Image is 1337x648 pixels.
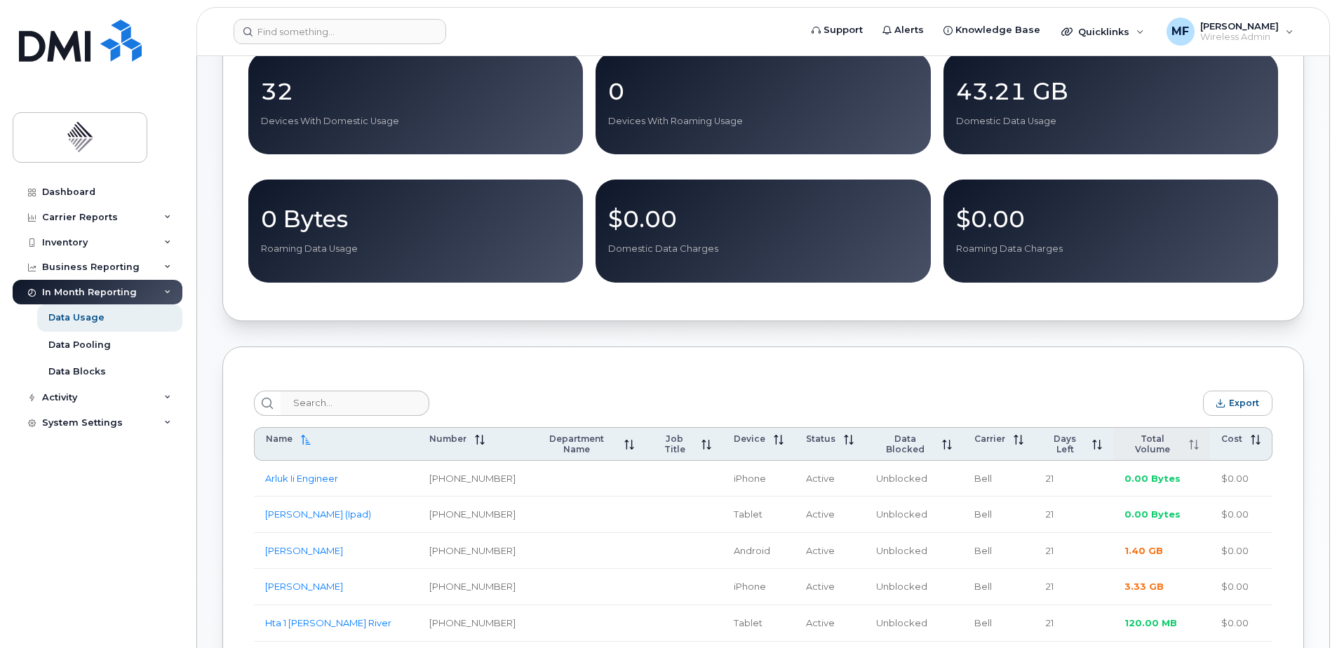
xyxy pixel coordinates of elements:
p: 0 [608,79,918,104]
p: Domestic Data Charges [608,243,918,255]
td: Unblocked [865,605,963,642]
td: iPhone [723,569,795,605]
td: [PHONE_NUMBER] [418,533,527,569]
td: $0.00 [1210,461,1272,497]
p: Devices With Domestic Usage [261,115,570,128]
td: 21 [1035,497,1113,533]
div: Quicklinks [1052,18,1154,46]
td: Unblocked [865,533,963,569]
input: Find something... [234,19,446,44]
a: Arluk Ii Engineer [265,473,338,484]
input: Search... [281,391,429,416]
span: 0.00 Bytes [1124,508,1181,520]
span: Total Volume [1124,433,1181,454]
td: Active [795,497,865,533]
td: 21 [1035,533,1113,569]
p: Devices With Roaming Usage [608,115,918,128]
span: Cost [1221,433,1242,444]
td: Bell [963,533,1035,569]
span: Job Title [657,433,693,454]
td: Active [795,533,865,569]
td: iPhone [723,461,795,497]
span: Wireless Admin [1200,32,1279,43]
span: Alerts [894,23,924,37]
td: Tablet [723,605,795,642]
span: Name [266,433,293,444]
td: Active [795,605,865,642]
p: Domestic Data Usage [956,115,1265,128]
span: 3.33 GB [1124,581,1164,592]
a: Support [802,16,873,44]
td: Tablet [723,497,795,533]
span: Data Blocked [876,433,934,454]
td: [PHONE_NUMBER] [418,461,527,497]
button: Export [1203,391,1272,416]
span: Quicklinks [1078,26,1129,37]
a: Alerts [873,16,934,44]
td: [PHONE_NUMBER] [418,569,527,605]
a: [PERSON_NAME] [265,545,343,556]
td: $0.00 [1210,569,1272,605]
td: [PHONE_NUMBER] [418,605,527,642]
p: 0 Bytes [261,206,570,231]
p: 32 [261,79,570,104]
span: Status [806,433,835,444]
a: [PERSON_NAME] [265,581,343,592]
td: Bell [963,569,1035,605]
td: Bell [963,461,1035,497]
td: [PHONE_NUMBER] [418,497,527,533]
span: Department Name [538,433,616,454]
p: $0.00 [608,206,918,231]
td: Bell [963,605,1035,642]
span: MF [1171,23,1189,40]
td: $0.00 [1210,605,1272,642]
td: 21 [1035,461,1113,497]
span: Number [429,433,466,444]
span: Days Left [1046,433,1084,454]
a: [PERSON_NAME] (Ipad) [265,508,371,520]
td: Active [795,569,865,605]
span: [PERSON_NAME] [1200,20,1279,32]
td: 21 [1035,569,1113,605]
span: Carrier [974,433,1005,444]
p: $0.00 [956,206,1265,231]
p: Roaming Data Charges [956,243,1265,255]
td: Active [795,461,865,497]
span: 1.40 GB [1124,545,1163,556]
span: Support [824,23,863,37]
p: 43.21 GB [956,79,1265,104]
td: $0.00 [1210,533,1272,569]
p: Roaming Data Usage [261,243,570,255]
td: Android [723,533,795,569]
td: Unblocked [865,461,963,497]
span: 120.00 MB [1124,617,1177,628]
td: $0.00 [1210,497,1272,533]
span: Knowledge Base [955,23,1040,37]
div: Michael Feehan [1157,18,1303,46]
span: 0.00 Bytes [1124,473,1181,484]
span: Export [1229,398,1259,408]
a: Hta 1 [PERSON_NAME] River [265,617,391,628]
td: Bell [963,497,1035,533]
a: Knowledge Base [934,16,1050,44]
td: 21 [1035,605,1113,642]
span: Device [734,433,765,444]
td: Unblocked [865,497,963,533]
td: Unblocked [865,569,963,605]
